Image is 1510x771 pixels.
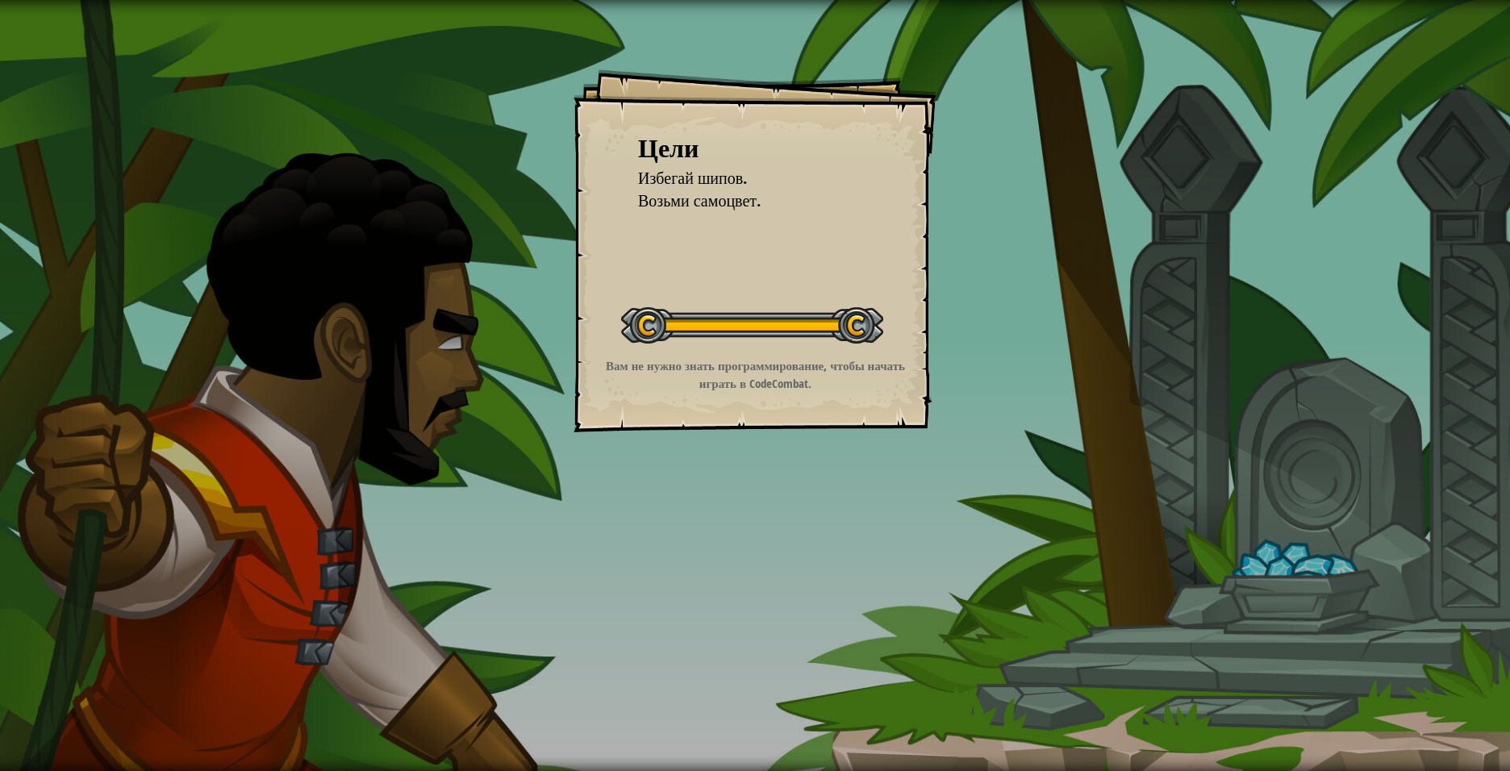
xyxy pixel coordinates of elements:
span: Возьми самоцвет. [638,190,761,211]
span: Избегай шипов. [638,167,747,189]
p: Вам не нужно знать программирование, чтобы начать играть в CodeCombat. [594,357,917,392]
li: Возьми самоцвет. [618,190,868,213]
div: Цели [638,130,872,167]
li: Избегай шипов. [618,167,868,190]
